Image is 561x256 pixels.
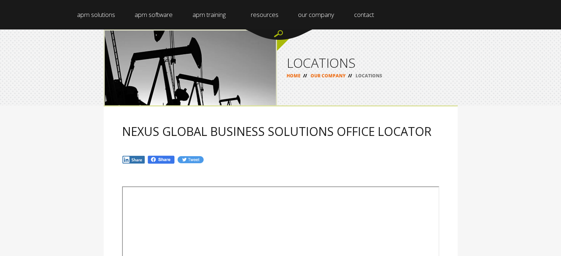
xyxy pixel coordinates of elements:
[301,73,309,79] span: //
[147,155,175,164] img: Fb.png
[122,125,439,138] h2: NEXUS GLOBAL BUSINESS SOLUTIONS OFFICE LOCATOR
[311,73,346,79] a: OUR COMPANY
[287,73,301,79] a: HOME
[346,73,354,79] span: //
[287,56,448,69] h1: LOCATIONS
[177,155,204,164] img: Tw.jpg
[122,155,146,164] img: In.jpg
